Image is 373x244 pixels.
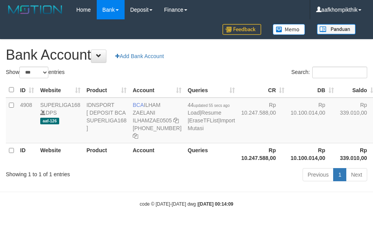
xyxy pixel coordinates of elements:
a: ILHAMZAE0505 [133,117,172,124]
img: Feedback.jpg [222,24,261,35]
span: BCA [133,102,144,108]
th: Product [84,143,130,165]
td: Rp 10.100.014,00 [287,98,337,143]
a: Resume [201,110,221,116]
th: Rp 10.100.014,00 [287,143,337,165]
a: EraseTFList [189,117,218,124]
span: | | | [188,102,235,131]
span: 44 [188,102,229,108]
th: Website: activate to sort column ascending [37,82,84,98]
img: Button%20Memo.svg [273,24,305,35]
td: 4908 [17,98,37,143]
a: SUPERLIGA168 [40,102,80,108]
th: ID: activate to sort column ascending [17,82,37,98]
a: Load [188,110,200,116]
img: MOTION_logo.png [6,4,65,15]
a: Copy 4062280631 to clipboard [133,133,138,139]
input: Search: [312,67,367,78]
a: Next [346,168,367,181]
a: Previous [303,168,334,181]
th: Account [130,143,185,165]
label: Search: [291,67,367,78]
a: Add Bank Account [110,50,169,63]
a: 1 [333,168,346,181]
small: code © [DATE]-[DATE] dwg | [140,201,233,207]
td: IDNSPORT [ DEPOSIT BCA SUPERLIGA168 ] [84,98,130,143]
th: ID [17,143,37,165]
img: panduan.png [317,24,356,34]
th: Rp 10.247.588,00 [238,143,287,165]
label: Show entries [6,67,65,78]
a: Copy ILHAMZAE0505 to clipboard [173,117,179,124]
th: Website [37,143,84,165]
th: Queries [185,143,238,165]
a: Import Mutasi [188,117,235,131]
h1: Bank Account [6,47,367,63]
strong: [DATE] 00:14:09 [198,201,233,207]
span: updated 55 secs ago [194,103,230,108]
td: Rp 10.247.588,00 [238,98,287,143]
td: ILHAM ZAELANI [PHONE_NUMBER] [130,98,185,143]
th: Queries: activate to sort column ascending [185,82,238,98]
div: Showing 1 to 1 of 1 entries [6,167,150,178]
th: Account: activate to sort column ascending [130,82,185,98]
th: DB: activate to sort column ascending [287,82,337,98]
span: aaf-126 [40,118,59,124]
select: Showentries [19,67,48,78]
th: CR: activate to sort column ascending [238,82,287,98]
th: Product: activate to sort column ascending [84,82,130,98]
td: DPS [37,98,84,143]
